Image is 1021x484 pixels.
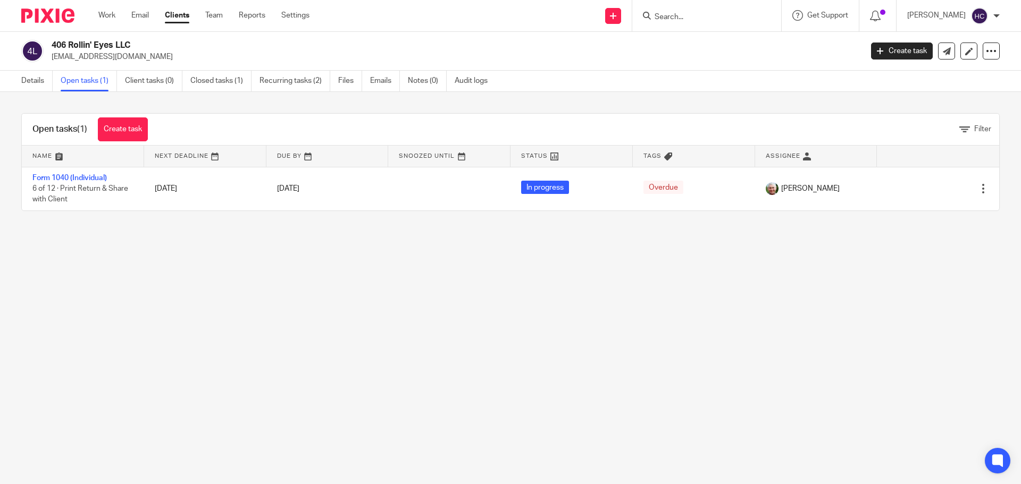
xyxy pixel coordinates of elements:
a: Open tasks (1) [61,71,117,91]
img: svg%3E [971,7,988,24]
a: Reports [239,10,265,21]
span: Get Support [807,12,848,19]
a: Audit logs [455,71,496,91]
span: Overdue [643,181,683,194]
span: Status [521,153,548,159]
a: Work [98,10,115,21]
p: [PERSON_NAME] [907,10,966,21]
span: 6 of 12 · Print Return & Share with Client [32,185,128,203]
span: (1) [77,125,87,133]
a: Client tasks (0) [125,71,182,91]
input: Search [654,13,749,22]
td: [DATE] [144,167,266,210]
a: Clients [165,10,189,21]
span: [DATE] [277,185,299,192]
span: Filter [974,125,991,133]
a: Create task [98,117,148,141]
a: Details [21,71,53,91]
a: Form 1040 (Individual) [32,174,107,182]
a: Closed tasks (1) [190,71,252,91]
a: Team [205,10,223,21]
a: Recurring tasks (2) [260,71,330,91]
img: kim_profile.jpg [766,182,779,195]
a: Settings [281,10,309,21]
a: Create task [871,43,933,60]
span: [PERSON_NAME] [781,183,840,194]
img: svg%3E [21,40,44,62]
p: [EMAIL_ADDRESS][DOMAIN_NAME] [52,52,855,62]
a: Files [338,71,362,91]
a: Notes (0) [408,71,447,91]
span: Tags [643,153,662,159]
span: In progress [521,181,569,194]
span: Snoozed Until [399,153,455,159]
h1: Open tasks [32,124,87,135]
a: Email [131,10,149,21]
a: Emails [370,71,400,91]
h2: 406 Rollin' Eyes LLC [52,40,694,51]
img: Pixie [21,9,74,23]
